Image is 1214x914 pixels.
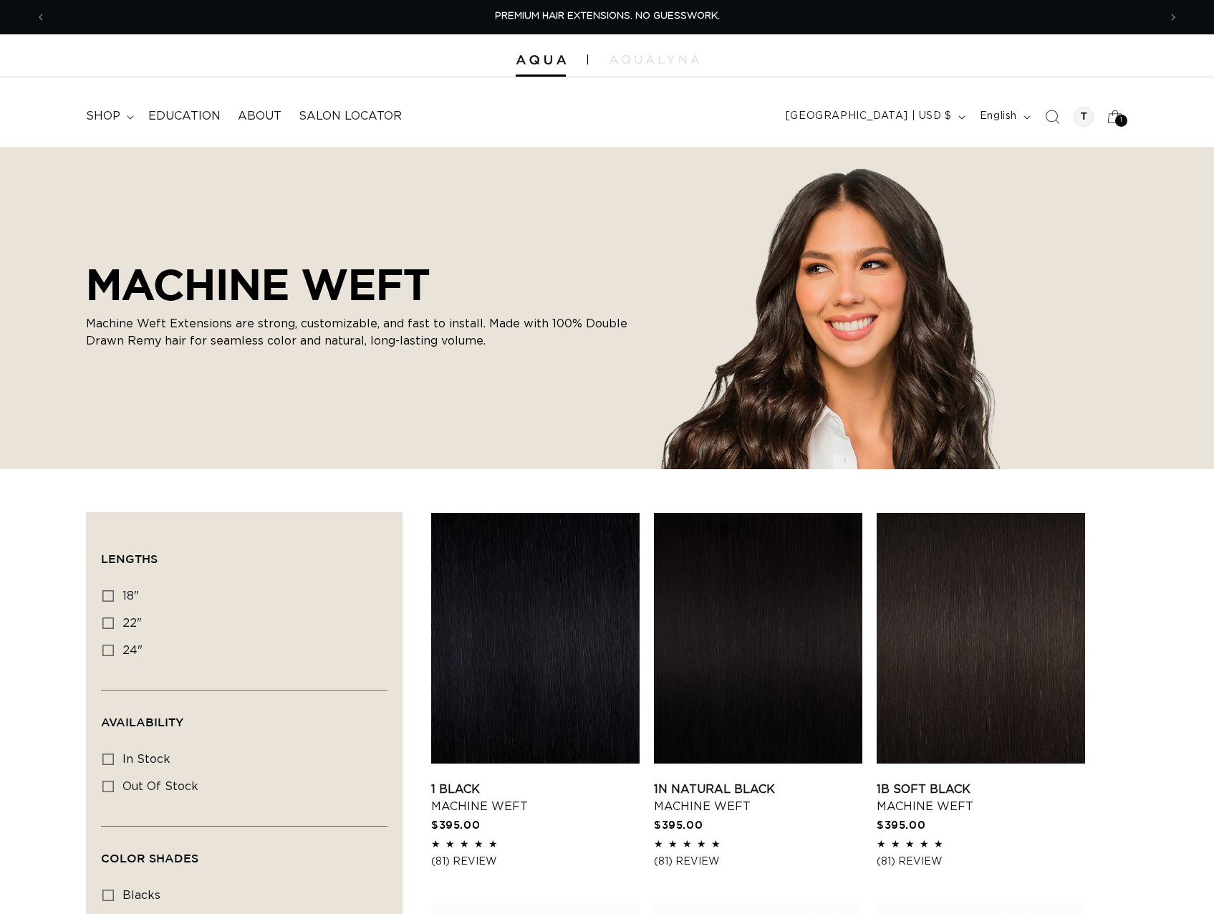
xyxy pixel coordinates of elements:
span: Color Shades [101,852,198,865]
button: English [971,103,1036,130]
span: blacks [122,890,160,901]
summary: Color Shades (0 selected) [101,827,387,878]
button: Previous announcement [25,4,57,31]
span: 22" [122,617,142,629]
span: shop [86,109,120,124]
span: PREMIUM HAIR EXTENSIONS. NO GUESSWORK. [495,11,720,21]
summary: Lengths (0 selected) [101,527,387,579]
button: [GEOGRAPHIC_DATA] | USD $ [777,103,971,130]
a: About [229,100,290,133]
summary: Search [1036,101,1068,133]
summary: Availability (0 selected) [101,691,387,742]
span: 18" [122,590,139,602]
a: Salon Locator [290,100,410,133]
button: Next announcement [1157,4,1189,31]
span: English [980,109,1017,124]
span: Out of stock [122,781,198,792]
h2: MACHINE WEFT [86,259,630,309]
span: In stock [122,754,170,765]
a: 1B Soft Black Machine Weft [877,781,1085,815]
img: Aqua Hair Extensions [516,55,566,65]
p: Machine Weft Extensions are strong, customizable, and fast to install. Made with 100% Double Draw... [86,315,630,350]
span: Education [148,109,221,124]
span: Lengths [101,552,158,565]
span: Availability [101,716,183,728]
span: 1 [1120,115,1123,127]
a: Education [140,100,229,133]
span: About [238,109,281,124]
span: 24" [122,645,143,656]
span: Salon Locator [299,109,402,124]
a: 1 Black Machine Weft [431,781,640,815]
summary: shop [77,100,140,133]
span: [GEOGRAPHIC_DATA] | USD $ [786,109,952,124]
a: 1N Natural Black Machine Weft [654,781,862,815]
img: aqualyna.com [610,55,699,64]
